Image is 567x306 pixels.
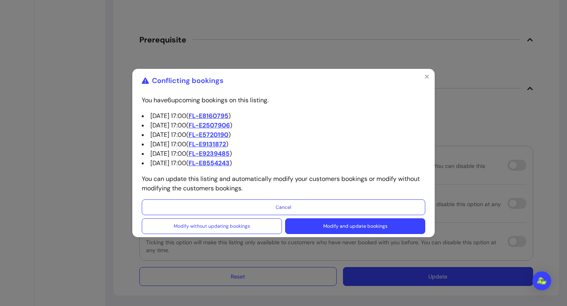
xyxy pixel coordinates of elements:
button: Cancel [142,199,425,215]
li: [DATE] 17:00 ( ) [142,121,425,130]
div: Open Intercom Messenger [532,271,551,290]
button: Modify without updating bookings [142,218,282,234]
span: FL-E9131872 [189,140,226,148]
li: [DATE] 17:00 ( ) [142,111,425,121]
li: [DATE] 17:00 ( ) [142,140,425,149]
button: Close [421,70,433,83]
span: FL-E8554243 [189,159,230,167]
p: You can update this listing and automatically modify your customers bookings or modify without mo... [142,174,425,193]
li: [DATE] 17:00 ( ) [142,159,425,168]
span: FL-E9239485 [189,149,230,158]
span: FL-E2507906 [189,121,230,129]
p: You have 6 upcoming bookings on this listing. [142,96,425,105]
span: FL-E8160795 [189,112,228,120]
button: Modify and update bookings [285,218,425,234]
div: Conflicting bookings [142,75,223,86]
span: FL-E5720190 [189,131,228,139]
li: [DATE] 17:00 ( ) [142,149,425,159]
li: [DATE] 17:00 ( ) [142,130,425,140]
